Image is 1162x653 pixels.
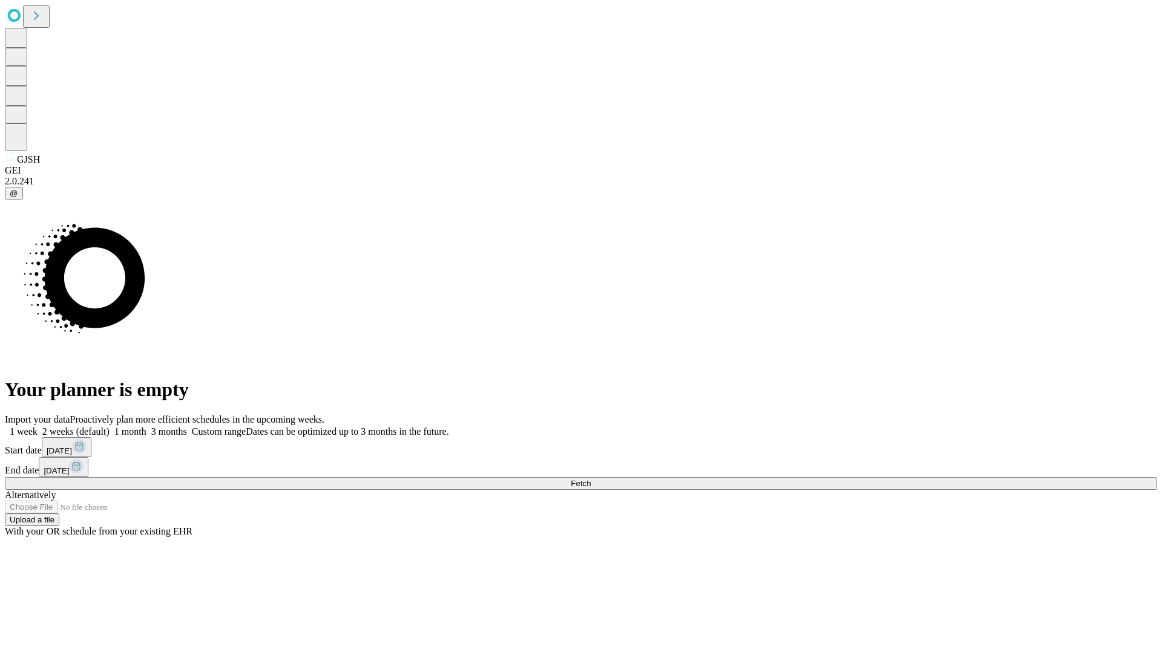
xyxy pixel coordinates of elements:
span: 1 week [10,426,38,437]
div: End date [5,457,1157,477]
button: Fetch [5,477,1157,490]
span: 1 month [114,426,146,437]
span: GJSH [17,154,40,164]
span: [DATE] [47,446,72,455]
button: Upload a file [5,513,59,526]
button: [DATE] [42,437,91,457]
div: 2.0.241 [5,176,1157,187]
button: @ [5,187,23,200]
span: [DATE] [44,466,69,475]
span: Proactively plan more efficient schedules in the upcoming weeks. [70,414,324,424]
span: Dates can be optimized up to 3 months in the future. [246,426,448,437]
span: 3 months [151,426,187,437]
span: With your OR schedule from your existing EHR [5,526,192,536]
div: Start date [5,437,1157,457]
span: Fetch [571,479,591,488]
span: Import your data [5,414,70,424]
span: Alternatively [5,490,56,500]
h1: Your planner is empty [5,378,1157,401]
span: @ [10,189,18,198]
div: GEI [5,165,1157,176]
span: 2 weeks (default) [42,426,110,437]
button: [DATE] [39,457,88,477]
span: Custom range [192,426,246,437]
